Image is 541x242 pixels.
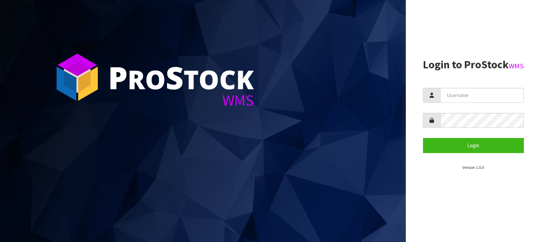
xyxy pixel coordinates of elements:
h2: Login to ProStock [423,59,524,71]
div: WMS [108,93,254,108]
span: S [166,56,184,98]
div: ro tock [108,62,254,93]
span: P [108,56,128,98]
small: Version 1.0.0 [462,165,484,170]
small: WMS [509,61,524,70]
input: Username [440,88,524,103]
img: ProStock Cube [51,51,103,103]
button: Login [423,138,524,153]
